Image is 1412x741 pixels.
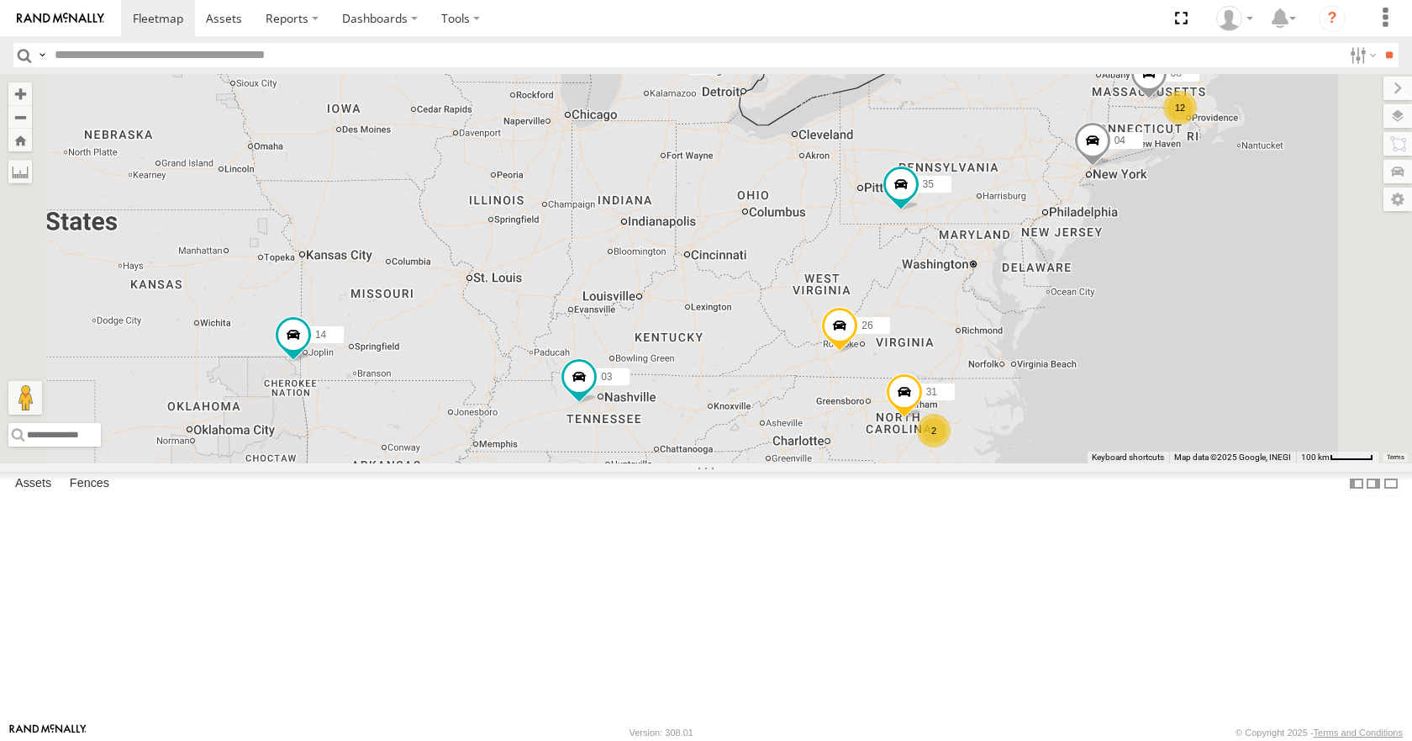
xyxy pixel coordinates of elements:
button: Keyboard shortcuts [1092,452,1164,463]
a: Visit our Website [9,724,87,741]
button: Zoom in [8,82,32,105]
span: 03 [601,371,612,383]
label: Assets [7,473,60,496]
label: Measure [8,160,32,183]
div: Version: 308.01 [630,728,693,738]
div: © Copyright 2025 - [1235,728,1403,738]
label: Dock Summary Table to the Left [1348,472,1365,496]
a: Terms (opens in new tab) [1387,453,1404,460]
label: Dock Summary Table to the Right [1365,472,1382,496]
label: Search Filter Options [1343,43,1379,67]
span: 14 [315,329,326,341]
button: Zoom out [8,105,32,129]
span: 31 [926,386,937,398]
label: Map Settings [1383,188,1412,211]
button: Drag Pegman onto the map to open Street View [8,381,42,415]
div: 2 [917,414,951,447]
i: ? [1319,5,1346,32]
button: Map Scale: 100 km per 48 pixels [1296,452,1378,463]
span: Map data ©2025 Google, INEGI [1174,453,1291,462]
span: 26 [861,320,872,331]
span: 04 [1114,135,1125,146]
span: 100 km [1301,453,1330,462]
a: Terms and Conditions [1314,728,1403,738]
img: rand-logo.svg [17,13,104,24]
label: Hide Summary Table [1383,472,1399,496]
label: Fences [61,473,118,496]
button: Zoom Home [8,129,32,151]
div: Aaron Kuchrawy [1210,6,1259,31]
span: 35 [923,178,934,190]
label: Search Query [35,43,49,67]
div: 12 [1163,91,1197,124]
